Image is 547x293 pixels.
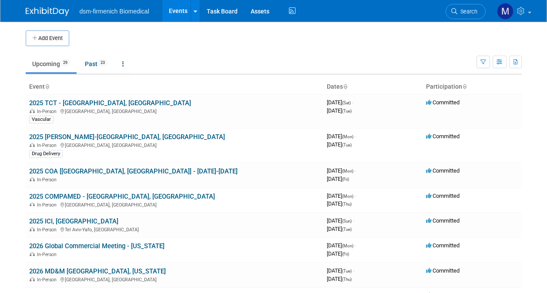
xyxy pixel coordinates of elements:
span: [DATE] [327,133,356,140]
span: (Tue) [342,269,352,273]
span: [DATE] [327,217,354,224]
span: [DATE] [327,200,352,207]
button: Add Event [26,30,69,46]
span: Committed [426,267,460,274]
img: ExhibitDay [26,7,69,16]
span: (Mon) [342,169,353,173]
span: [DATE] [327,176,349,182]
a: 2026 MD&M [GEOGRAPHIC_DATA], [US_STATE] [29,267,166,275]
span: In-Person [37,202,59,208]
div: Drug Delivery [29,150,63,158]
div: [GEOGRAPHIC_DATA], [GEOGRAPHIC_DATA] [29,276,320,283]
span: [DATE] [327,193,356,199]
a: 2025 COMPAMED - [GEOGRAPHIC_DATA], [GEOGRAPHIC_DATA] [29,193,215,200]
span: In-Person [37,177,59,183]
span: (Sat) [342,100,351,105]
img: Melanie Davison [497,3,513,20]
a: 2025 COA [[GEOGRAPHIC_DATA], [GEOGRAPHIC_DATA]] - [DATE]-[DATE] [29,167,238,175]
a: Search [446,4,486,19]
span: [DATE] [327,99,353,106]
span: - [355,242,356,249]
a: Sort by Participation Type [462,83,466,90]
span: [DATE] [327,267,354,274]
a: 2025 ICI, [GEOGRAPHIC_DATA] [29,217,118,225]
span: [DATE] [327,226,352,232]
img: In-Person Event [30,277,35,281]
span: Search [457,8,477,15]
span: Committed [426,133,460,140]
span: [DATE] [327,276,352,282]
span: - [355,193,356,199]
img: In-Person Event [30,202,35,206]
span: In-Person [37,277,59,283]
span: [DATE] [327,250,349,257]
div: [GEOGRAPHIC_DATA], [GEOGRAPHIC_DATA] [29,107,320,114]
img: In-Person Event [30,109,35,113]
span: - [355,167,356,174]
a: 2025 [PERSON_NAME]-[GEOGRAPHIC_DATA], [GEOGRAPHIC_DATA] [29,133,225,141]
span: (Mon) [342,134,353,139]
span: (Fri) [342,252,349,256]
span: (Thu) [342,202,352,206]
a: Upcoming29 [26,56,77,72]
span: dsm-firmenich Biomedical [80,8,149,15]
span: In-Person [37,227,59,233]
span: - [355,133,356,140]
img: In-Person Event [30,252,35,256]
a: 2026 Global Commercial Meeting - [US_STATE] [29,242,164,250]
div: [GEOGRAPHIC_DATA], [GEOGRAPHIC_DATA] [29,201,320,208]
a: Sort by Start Date [343,83,347,90]
th: Dates [323,80,423,94]
span: 29 [60,60,70,66]
span: In-Person [37,252,59,257]
img: In-Person Event [30,177,35,181]
span: [DATE] [327,242,356,249]
span: [DATE] [327,107,352,114]
span: Committed [426,99,460,106]
span: (Mon) [342,194,353,199]
span: - [353,217,354,224]
span: Committed [426,167,460,174]
a: Sort by Event Name [45,83,49,90]
img: In-Person Event [30,227,35,231]
a: 2025 TCT - [GEOGRAPHIC_DATA], [GEOGRAPHIC_DATA] [29,99,191,107]
span: Committed [426,242,460,249]
span: (Tue) [342,109,352,113]
span: (Fri) [342,177,349,182]
span: - [352,99,353,106]
a: Past23 [78,56,114,72]
span: Committed [426,217,460,224]
span: [DATE] [327,167,356,174]
span: [DATE] [327,141,352,148]
div: Tel Aviv-Yafo, [GEOGRAPHIC_DATA] [29,226,320,233]
img: In-Person Event [30,143,35,147]
div: [GEOGRAPHIC_DATA], [GEOGRAPHIC_DATA] [29,141,320,148]
span: (Sun) [342,219,352,223]
span: Committed [426,193,460,199]
span: 23 [98,60,107,66]
span: - [353,267,354,274]
span: (Mon) [342,243,353,248]
span: (Tue) [342,143,352,147]
th: Event [26,80,323,94]
span: In-Person [37,143,59,148]
span: (Thu) [342,277,352,282]
div: Vascular [29,116,54,123]
span: (Tue) [342,227,352,232]
span: In-Person [37,109,59,114]
th: Participation [423,80,522,94]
